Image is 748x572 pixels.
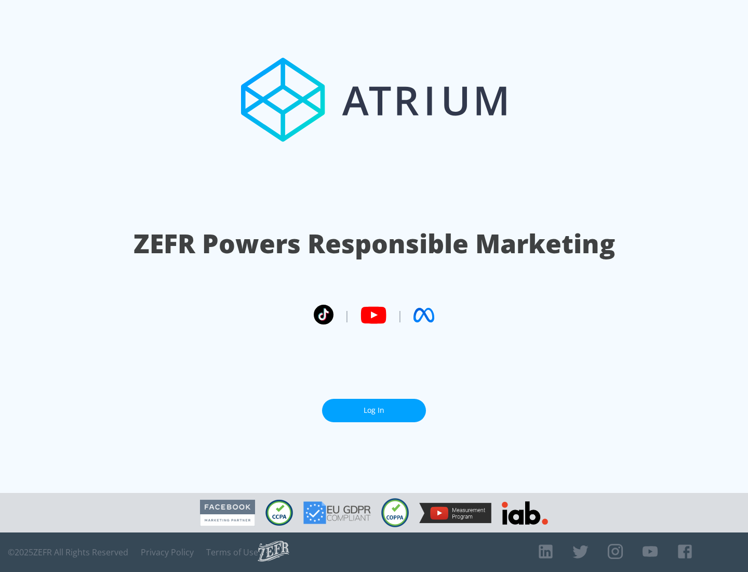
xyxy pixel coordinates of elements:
img: YouTube Measurement Program [419,503,491,523]
img: COPPA Compliant [381,498,409,527]
h1: ZEFR Powers Responsible Marketing [133,226,615,262]
span: | [344,307,350,323]
img: GDPR Compliant [303,501,371,524]
a: Log In [322,399,426,422]
span: | [397,307,403,323]
img: IAB [502,501,548,525]
img: Facebook Marketing Partner [200,500,255,526]
img: CCPA Compliant [265,500,293,526]
a: Privacy Policy [141,547,194,557]
span: © 2025 ZEFR All Rights Reserved [8,547,128,557]
a: Terms of Use [206,547,258,557]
